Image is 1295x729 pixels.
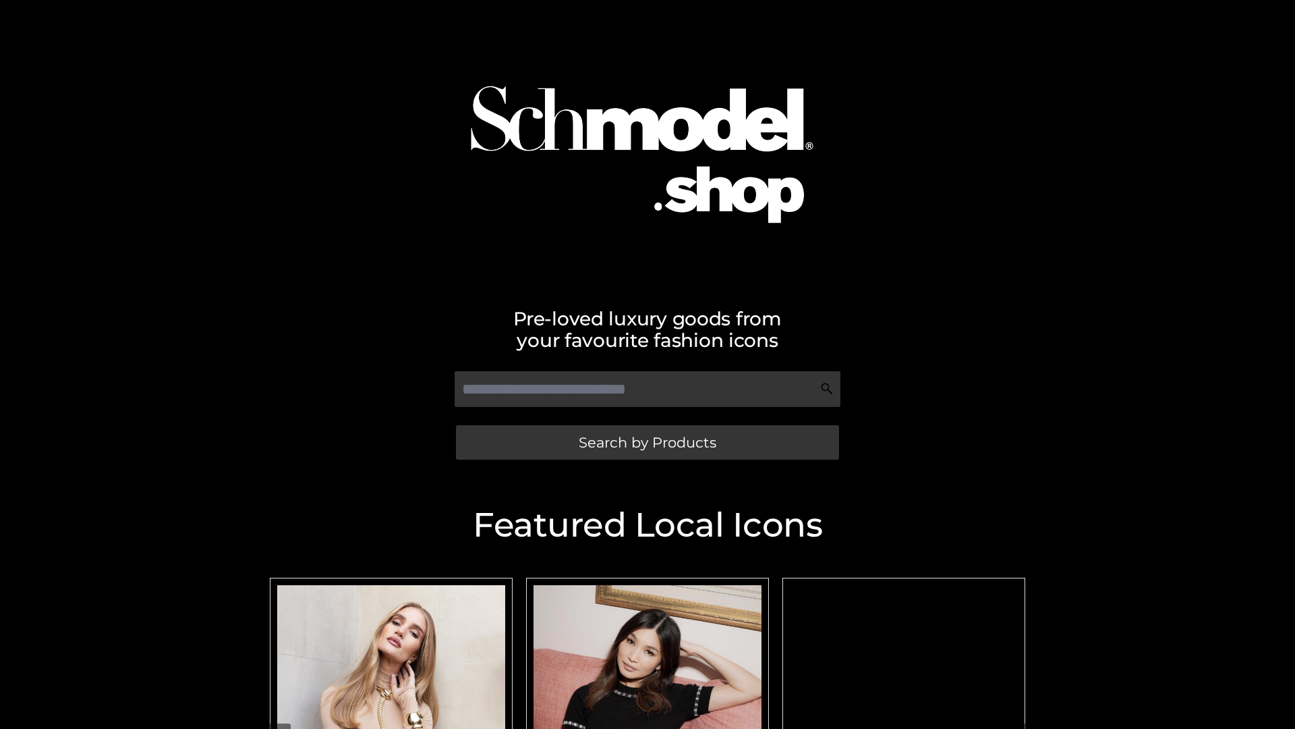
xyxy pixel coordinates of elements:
[263,508,1032,542] h2: Featured Local Icons​
[820,382,834,396] img: Search Icon
[579,435,716,450] span: Search by Products
[263,308,1032,351] h2: Pre-loved luxury goods from your favourite fashion icons
[456,425,839,460] a: Search by Products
